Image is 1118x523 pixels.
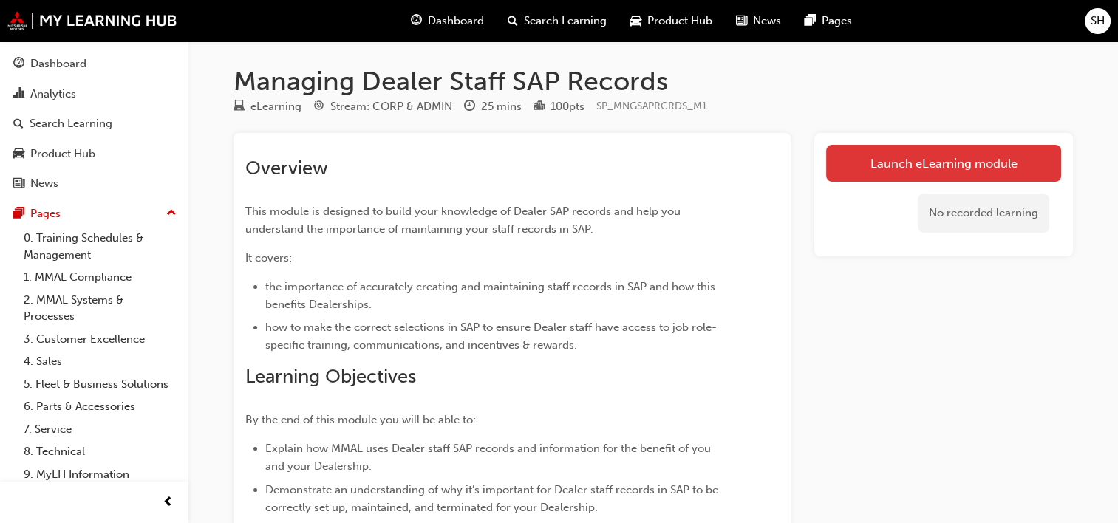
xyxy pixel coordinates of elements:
[464,100,475,114] span: clock-icon
[30,175,58,192] div: News
[918,194,1049,233] div: No recorded learning
[18,350,183,373] a: 4. Sales
[736,12,747,30] span: news-icon
[313,98,452,116] div: Stream
[534,98,584,116] div: Points
[330,98,452,115] div: Stream: CORP & ADMIN
[647,13,712,30] span: Product Hub
[30,146,95,163] div: Product Hub
[551,98,584,115] div: 100 pts
[630,12,641,30] span: car-icon
[234,98,301,116] div: Type
[30,205,61,222] div: Pages
[6,81,183,108] a: Analytics
[508,12,518,30] span: search-icon
[245,365,416,388] span: Learning Objectives
[13,117,24,131] span: search-icon
[6,110,183,137] a: Search Learning
[6,47,183,200] button: DashboardAnalyticsSearch LearningProduct HubNews
[18,418,183,441] a: 7. Service
[18,395,183,418] a: 6. Parts & Accessories
[18,289,183,328] a: 2. MMAL Systems & Processes
[265,280,718,311] span: the importance of accurately creating and maintaining staff records in SAP and how this benefits ...
[18,373,183,396] a: 5. Fleet & Business Solutions
[18,227,183,266] a: 0. Training Schedules & Management
[13,208,24,221] span: pages-icon
[6,50,183,78] a: Dashboard
[13,58,24,71] span: guage-icon
[245,157,328,180] span: Overview
[805,12,816,30] span: pages-icon
[245,205,684,236] span: This module is designed to build your knowledge of Dealer SAP records and help you understand the...
[724,6,793,36] a: news-iconNews
[30,55,86,72] div: Dashboard
[245,413,476,426] span: By the end of this module you will be able to:
[265,321,717,352] span: how to make the correct selections in SAP to ensure Dealer staff have access to job role-specific...
[399,6,496,36] a: guage-iconDashboard
[18,440,183,463] a: 8. Technical
[166,204,177,223] span: up-icon
[13,148,24,161] span: car-icon
[534,100,545,114] span: podium-icon
[411,12,422,30] span: guage-icon
[18,328,183,351] a: 3. Customer Excellence
[6,200,183,228] button: Pages
[313,100,324,114] span: target-icon
[428,13,484,30] span: Dashboard
[18,266,183,289] a: 1. MMAL Compliance
[496,6,618,36] a: search-iconSearch Learning
[822,13,852,30] span: Pages
[6,140,183,168] a: Product Hub
[163,493,174,512] span: prev-icon
[524,13,607,30] span: Search Learning
[464,98,522,116] div: Duration
[234,65,1073,98] h1: Managing Dealer Staff SAP Records
[250,98,301,115] div: eLearning
[245,251,292,264] span: It covers:
[481,98,522,115] div: 25 mins
[596,100,707,112] span: Learning resource code
[13,177,24,191] span: news-icon
[793,6,864,36] a: pages-iconPages
[618,6,724,36] a: car-iconProduct Hub
[1085,8,1111,34] button: SH
[30,86,76,103] div: Analytics
[1091,13,1105,30] span: SH
[234,100,245,114] span: learningResourceType_ELEARNING-icon
[265,483,721,514] span: Demonstrate an understanding of why it’s important for Dealer staff records in SAP to be correctl...
[30,115,112,132] div: Search Learning
[753,13,781,30] span: News
[265,442,714,473] span: Explain how MMAL uses Dealer staff SAP records and information for the benefit of you and your De...
[7,11,177,30] img: mmal
[13,88,24,101] span: chart-icon
[826,145,1061,182] a: Launch eLearning module
[6,170,183,197] a: News
[18,463,183,486] a: 9. MyLH Information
